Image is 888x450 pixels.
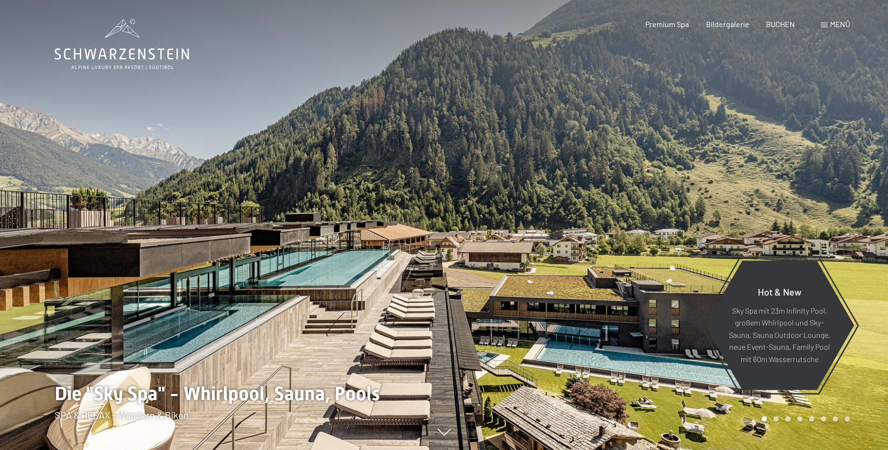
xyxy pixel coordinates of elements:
div: Carousel Page 8 [845,416,850,421]
div: Carousel Page 1 (Current Slide) [762,416,767,421]
div: Carousel Pagination [758,416,850,421]
div: Carousel Page 2 [773,416,779,421]
div: Carousel Page 5 [809,416,814,421]
span: Hot & New [758,286,802,297]
a: Hot & New Sky Spa mit 23m Infinity Pool, großem Whirlpool und Sky-Sauna, Sauna Outdoor Lounge, ne... [704,260,855,391]
p: Sky Spa mit 23m Infinity Pool, großem Whirlpool und Sky-Sauna, Sauna Outdoor Lounge, neue Event-S... [728,304,831,365]
span: Menü [830,19,850,29]
div: Carousel Page 4 [797,416,802,421]
div: Carousel Page 3 [785,416,791,421]
a: Premium Spa [645,19,689,29]
div: Carousel Page 7 [833,416,838,421]
a: Bildergalerie [706,19,749,29]
div: Carousel Page 6 [821,416,826,421]
a: BUCHEN [766,19,795,29]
